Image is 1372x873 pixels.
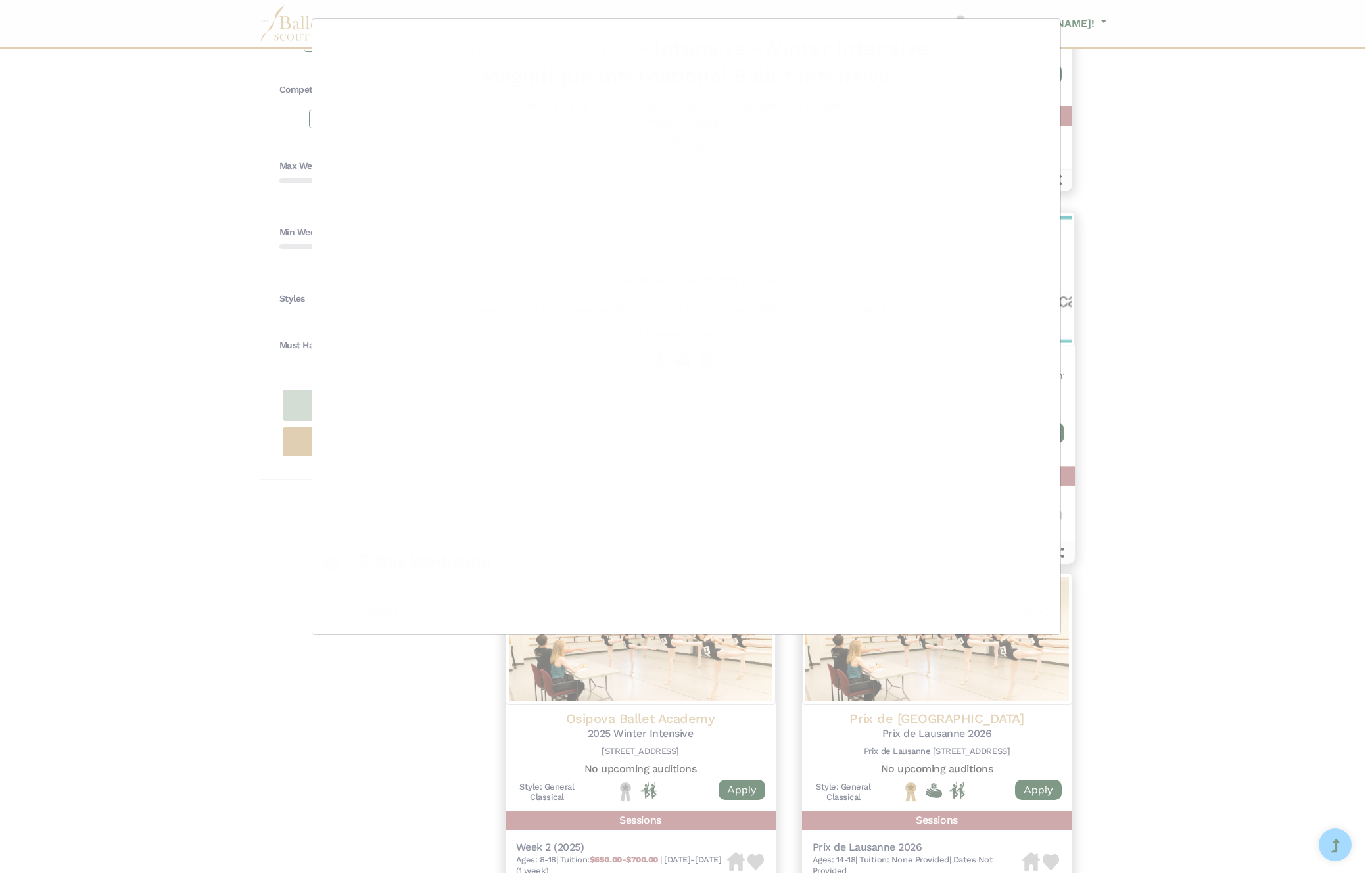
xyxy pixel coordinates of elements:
h4: Description [323,377,1050,394]
img: Logo [665,136,707,268]
button: Close [1033,35,1049,51]
h5: [DATE] [323,605,424,619]
h5: Share [1011,605,1050,619]
h5: No upcoming auditions for this program [588,273,784,287]
img: In Person [698,351,714,368]
h4: Sessions [323,523,1050,540]
img: Offers Financial Aid [674,352,691,367]
img: National [651,350,668,371]
h2: - Winter Intensive: Magnifique International Ballet Intensive [383,35,989,89]
img: Heart [323,557,339,573]
h3: 5-Day Workshop [358,551,491,573]
a: Visit Website | [510,98,598,114]
p: Five intense days of extraordinary training and extreme finesse with a rare, and unique opportuni... [323,394,1050,511]
button: 5-Day Workshop [358,546,1050,584]
span: Intensive - [654,35,763,60]
h5: Not company affiliated | [542,302,657,316]
span: Last updated: [323,605,390,617]
h5: Offers performance opportunity [755,302,912,316]
a: View Organization & 2 additional auditions [604,98,862,114]
span: Paris Ballet America [437,35,638,60]
h5: Styles: General Classical, Other [611,327,762,341]
h5: No adult program | [660,302,752,316]
h5: [STREET_ADDRESS] [637,117,735,131]
h5: 20 hours/week | [461,302,539,316]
